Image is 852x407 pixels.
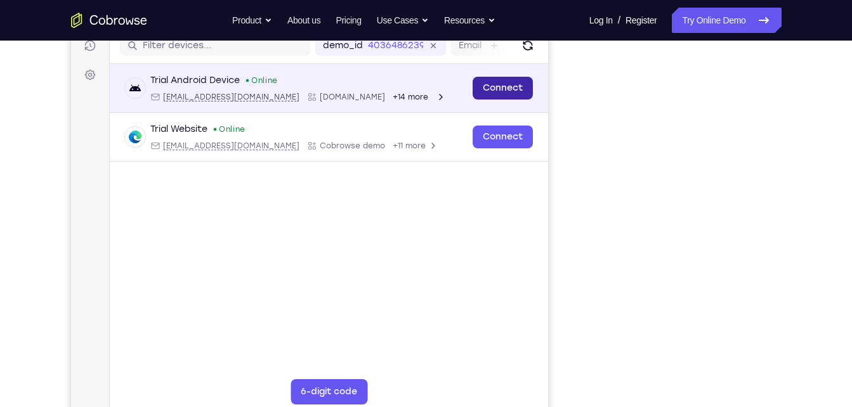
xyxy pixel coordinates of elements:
[336,8,361,33] a: Pricing
[589,8,613,33] a: Log In
[388,42,410,55] label: Email
[322,94,357,105] span: +14 more
[287,8,320,33] a: About us
[236,94,314,105] div: App
[92,143,228,153] span: web@example.com
[444,8,495,33] button: Resources
[402,79,462,102] a: Connect
[79,94,228,105] div: Email
[71,13,147,28] a: Go to the home page
[618,13,620,28] span: /
[39,67,477,115] div: Open device details
[141,127,174,137] div: Online
[249,94,314,105] span: Cobrowse.io
[249,143,314,153] span: Cobrowse demo
[79,143,228,153] div: Email
[220,382,296,407] button: 6-digit code
[322,143,355,153] span: +11 more
[672,8,781,33] a: Try Online Demo
[79,126,136,138] div: Trial Website
[232,8,272,33] button: Product
[143,131,145,133] div: New devices found.
[402,128,462,151] a: Connect
[377,8,429,33] button: Use Cases
[174,78,207,88] div: Online
[79,77,169,89] div: Trial Android Device
[92,94,228,105] span: android@example.com
[39,115,477,164] div: Open device details
[447,38,467,58] button: Refresh
[252,42,292,55] label: demo_id
[236,143,314,153] div: App
[626,8,657,33] a: Register
[72,42,232,55] input: Filter devices...
[175,82,178,84] div: New devices found.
